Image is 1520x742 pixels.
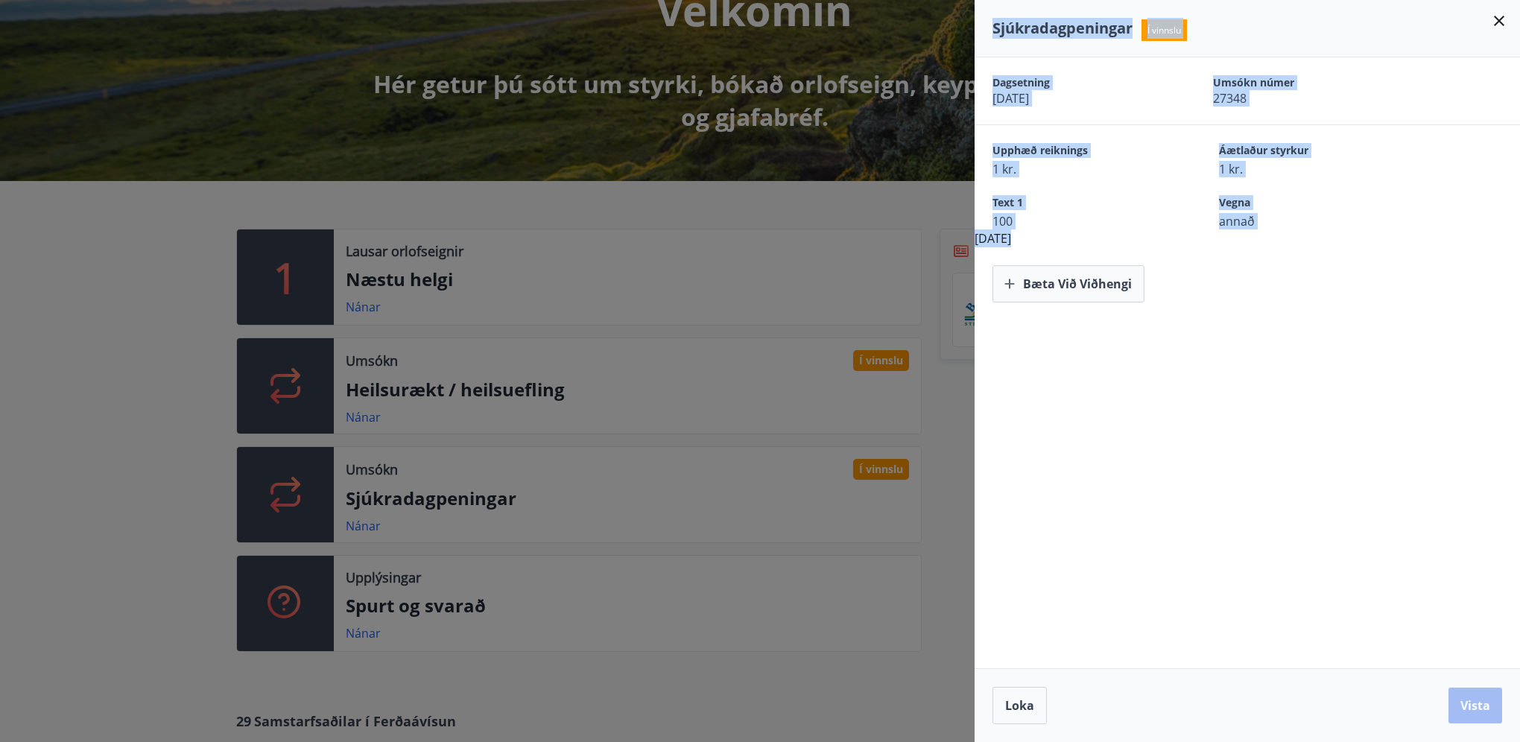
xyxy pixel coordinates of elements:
[992,687,1047,724] button: Loka
[1219,213,1393,229] span: annað
[992,75,1161,90] span: Dagsetning
[992,18,1133,38] span: Sjúkradagpeningar
[992,161,1167,177] span: 1 kr.
[1219,143,1393,161] span: Áætlaður styrkur
[1213,75,1381,90] span: Umsókn númer
[1219,195,1393,213] span: Vegna
[992,195,1167,213] span: Text 1
[1141,19,1187,41] span: Í vinnslu
[975,57,1520,302] div: [DATE]
[992,90,1161,107] span: [DATE]
[1219,161,1393,177] span: 1 kr.
[992,143,1167,161] span: Upphæð reiknings
[992,265,1144,302] button: Bæta við viðhengi
[1213,90,1381,107] span: 27348
[1005,697,1034,714] span: Loka
[992,213,1167,229] span: 100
